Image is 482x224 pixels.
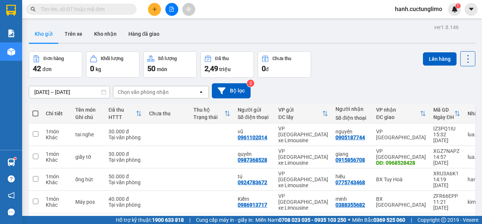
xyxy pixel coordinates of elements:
[335,196,369,202] div: minh
[46,174,68,179] div: 1 món
[7,29,15,37] img: solution-icon
[433,114,454,120] div: Ngày ĐH
[238,174,271,179] div: tú
[96,66,101,72] span: kg
[219,66,231,72] span: triệu
[279,217,346,223] strong: 0708 023 035 - 0935 103 250
[275,104,332,123] th: Toggle SortBy
[14,157,16,160] sup: 1
[8,175,15,182] span: question-circle
[238,196,271,202] div: Kiểm
[59,25,88,43] button: Trên xe
[86,51,140,78] button: Khối lượng0kg
[433,176,460,188] div: 14:19 [DATE]
[434,23,459,31] div: ver 1.8.146
[8,192,15,199] span: notification
[157,66,167,72] span: món
[258,51,311,78] button: Chưa thu0đ
[46,111,68,116] div: Chi tiết
[75,132,101,137] div: tai nghe
[46,196,68,202] div: 1 món
[262,64,266,73] span: 0
[433,216,460,221] div: A753LLSJ
[33,64,41,73] span: 42
[335,115,369,121] div: Số điện thoại
[441,217,446,223] span: copyright
[193,107,224,113] div: Thu hộ
[433,193,460,199] div: ZFR66EPP
[182,3,195,16] button: aim
[109,179,142,185] div: Tại văn phòng
[46,134,68,140] div: Khác
[451,6,458,13] img: icon-new-feature
[238,129,271,134] div: vũ
[373,217,405,223] strong: 0369 525 060
[238,114,271,120] div: Số điện thoại
[430,104,464,123] th: Toggle SortBy
[29,25,59,43] button: Kho gửi
[75,199,101,205] div: Máy pos
[335,129,369,134] div: nguyên
[352,216,405,224] span: Miền Bắc
[75,114,101,120] div: Ghi chú
[88,25,123,43] button: Kho nhận
[44,56,64,61] div: Đơn hàng
[158,56,177,61] div: Số lượng
[247,80,254,87] sup: 2
[198,89,204,95] svg: open
[335,174,369,179] div: hiếu
[238,179,267,185] div: 0924783672
[29,51,82,78] button: Đơn hàng42đơn
[31,7,36,12] span: search
[272,56,291,61] div: Chưa thu
[423,52,457,66] button: Lên hàng
[109,129,142,134] div: 30.000 đ
[335,134,365,140] div: 0905187744
[109,151,142,157] div: 30.000 đ
[109,107,136,113] div: Đã thu
[433,199,460,211] div: 11:21 [DATE]
[266,66,269,72] span: đ
[109,174,142,179] div: 50.000 đ
[109,196,142,202] div: 40.000 đ
[8,209,15,216] span: message
[41,5,128,13] input: Tìm tên, số ĐT hoặc mã đơn
[278,171,328,188] div: VP [GEOGRAPHIC_DATA] xe Limousine
[90,64,94,73] span: 0
[204,64,218,73] span: 2,49
[278,107,322,113] div: VP gửi
[238,202,267,208] div: 0986913717
[75,176,101,182] div: ống hút
[389,4,448,14] span: hanh.cuctunglimo
[196,216,254,224] span: Cung cấp máy in - giấy in:
[278,126,328,143] div: VP [GEOGRAPHIC_DATA] xe Limousine
[75,107,101,113] div: Tên món
[465,3,478,16] button: caret-down
[335,202,365,208] div: 0388355682
[376,107,420,113] div: VP nhận
[149,111,186,116] div: Chưa thu
[376,148,426,160] div: VP [GEOGRAPHIC_DATA]
[152,217,184,223] strong: 1900 633 818
[238,157,267,163] div: 0987368528
[200,51,254,78] button: Đã thu2,49 triệu
[109,202,142,208] div: Tại văn phòng
[46,157,68,163] div: Khác
[109,114,136,120] div: HTTT
[42,66,52,72] span: đơn
[186,7,191,12] span: aim
[46,151,68,157] div: 1 món
[189,216,190,224] span: |
[193,114,224,120] div: Trạng thái
[7,158,15,166] img: warehouse-icon
[255,216,346,224] span: Miền Nam
[123,25,165,43] button: Hàng đã giao
[433,148,460,154] div: XGZ7NAPZ
[143,51,197,78] button: Số lượng50món
[278,148,328,166] div: VP [GEOGRAPHIC_DATA] xe Limousine
[147,64,155,73] span: 50
[118,88,169,96] div: Chọn văn phòng nhận
[455,3,461,8] sup: 1
[29,86,110,98] input: Select a date range.
[433,107,454,113] div: Mã GD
